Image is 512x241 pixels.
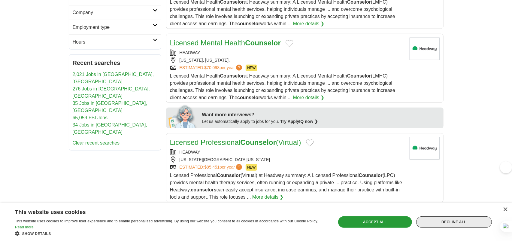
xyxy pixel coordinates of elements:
strong: counselor [237,21,260,26]
div: [US_STATE][GEOGRAPHIC_DATA][US_STATE] [170,157,405,163]
a: Employment type [69,20,161,35]
a: Hours [69,35,161,49]
strong: Counselor [240,138,276,146]
div: Close [503,207,507,212]
strong: Counselor [359,173,383,178]
strong: counselor [237,95,260,100]
span: $85,451 [204,165,220,169]
span: ? [236,164,242,170]
a: Read more, opens a new window [15,225,34,229]
button: Add to favorite jobs [286,40,293,47]
div: Want more interviews? [202,111,440,118]
strong: counselors [191,187,216,192]
div: Let us automatically apply to jobs for you. [202,118,440,125]
div: This website uses cookies [15,207,311,216]
a: More details ❯ [252,194,284,201]
h2: Company [73,9,153,16]
img: Headway logo [410,38,440,60]
a: Licensed ProfessionalCounselor(Virtual) [170,138,301,146]
h2: Hours [73,38,153,46]
span: This website uses cookies to improve user experience and to enable personalised advertising. By u... [15,219,318,223]
span: Licensed Professional (Virtual) at Headway summary: A Licensed Professional (LPC) provides mental... [170,173,402,200]
span: NEW [246,164,257,171]
a: 2,021 Jobs in [GEOGRAPHIC_DATA], [GEOGRAPHIC_DATA] [73,72,154,84]
span: ? [236,65,242,71]
a: 35 Jobs in [GEOGRAPHIC_DATA], [GEOGRAPHIC_DATA] [73,101,147,113]
strong: Counselor [217,173,241,178]
div: Show details [15,230,326,236]
a: More details ❯ [293,20,325,27]
span: $70,098 [204,65,220,70]
strong: Counselor [347,73,371,78]
strong: Counselor [220,73,244,78]
a: HEADWAY [180,50,200,55]
img: Headway logo [410,137,440,160]
a: 65,059 FBI Jobs [73,115,108,120]
button: Add to favorite jobs [306,139,314,147]
a: Company [69,5,161,20]
h2: Employment type [73,24,153,31]
span: NEW [246,65,257,71]
span: Show details [22,232,51,236]
a: Clear recent searches [73,140,120,145]
div: Decline all [416,216,492,228]
a: HEADWAY [180,150,200,154]
a: 276 Jobs in [GEOGRAPHIC_DATA], [GEOGRAPHIC_DATA] [73,86,150,99]
img: apply-iq-scientist.png [168,104,198,128]
div: Accept all [338,216,412,228]
a: ESTIMATED:$85,451per year? [180,164,244,171]
a: Licensed Mental HealthCounselor [170,39,281,47]
span: Licensed Mental Health at Headway summary: A Licensed Mental Health (LMHC) provides professional ... [170,73,395,100]
a: More details ❯ [293,94,325,101]
a: Try ApplyIQ now ❯ [280,119,318,124]
div: [US_STATE], [US_STATE], [170,57,405,63]
h2: Recent searches [73,58,157,67]
strong: Counselor [245,39,281,47]
a: 34 Jobs in [GEOGRAPHIC_DATA], [GEOGRAPHIC_DATA] [73,122,147,135]
a: ESTIMATED:$70,098per year? [180,65,244,71]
